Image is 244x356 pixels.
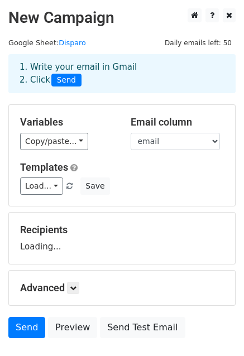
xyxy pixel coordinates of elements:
[131,116,224,128] h5: Email column
[20,224,224,236] h5: Recipients
[59,39,86,47] a: Disparo
[80,177,109,195] button: Save
[11,61,233,86] div: 1. Write your email in Gmail 2. Click
[20,177,63,195] a: Load...
[20,133,88,150] a: Copy/paste...
[48,317,97,338] a: Preview
[8,8,236,27] h2: New Campaign
[20,116,114,128] h5: Variables
[20,224,224,253] div: Loading...
[161,39,236,47] a: Daily emails left: 50
[8,39,86,47] small: Google Sheet:
[100,317,185,338] a: Send Test Email
[20,282,224,294] h5: Advanced
[8,317,45,338] a: Send
[161,37,236,49] span: Daily emails left: 50
[51,74,82,87] span: Send
[20,161,68,173] a: Templates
